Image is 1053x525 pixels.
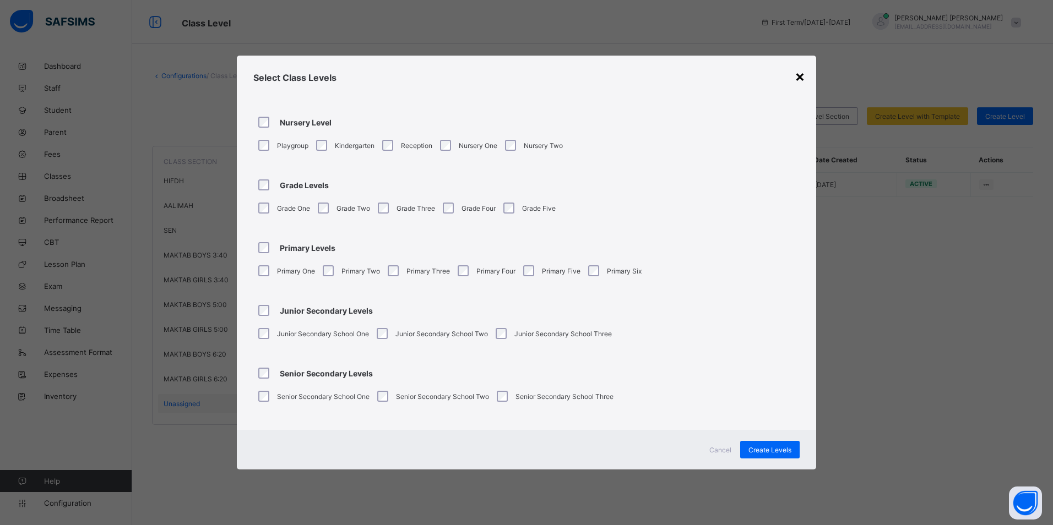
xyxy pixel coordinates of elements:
label: Kindergarten [335,141,374,150]
label: Primary Six [607,267,642,275]
span: Junior Secondary Levels [280,306,373,315]
label: Primary Three [406,267,450,275]
span: Nursery Level [280,118,332,127]
label: Primary Five [542,267,580,275]
span: Cancel [709,446,731,454]
label: Junior Secondary School Two [395,330,488,338]
span: Create Levels [748,446,791,454]
label: Senior Secondary School One [277,392,370,401]
label: Senior Secondary School Three [515,392,614,401]
label: Grade Three [397,204,435,212]
label: Playgroup [277,141,308,150]
label: Reception [401,141,432,150]
span: Primary Levels [280,243,335,253]
label: Nursery Two [524,141,563,150]
label: Grade Five [522,204,556,212]
span: Grade Levels [280,181,329,190]
label: Grade Two [336,204,370,212]
label: Grade One [277,204,310,212]
span: Senior Secondary Levels [280,369,373,378]
label: Nursery One [459,141,497,150]
label: Junior Secondary School Three [514,330,612,338]
label: Senior Secondary School Two [396,392,489,401]
label: Junior Secondary School One [277,330,369,338]
label: Primary Four [476,267,515,275]
button: Open asap [1009,486,1042,519]
label: Primary One [277,267,315,275]
div: × [795,67,805,85]
label: Primary Two [341,267,380,275]
label: Grade Four [462,204,496,212]
span: Select Class Levels [253,72,336,83]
